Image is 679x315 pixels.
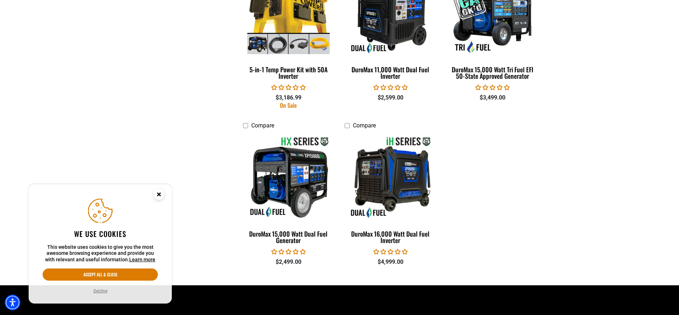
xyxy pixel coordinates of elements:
span: 0.00 stars [373,248,408,255]
div: $4,999.00 [345,258,436,266]
div: DuroMax 15,000 Watt Tri Fuel EFI 50-State Approved Generator [447,66,538,79]
span: 0.00 stars [475,84,510,91]
button: Accept all & close [43,268,158,281]
img: DuroMax 16,000 Watt Dual Fuel Inverter [345,136,436,218]
p: This website uses cookies to give you the most awesome browsing experience and provide you with r... [43,244,158,263]
div: DuroMax 15,000 Watt Dual Fuel Generator [243,231,334,243]
button: Close this option [146,184,172,207]
img: DuroMax 15,000 Watt Dual Fuel Generator [243,136,334,218]
span: Compare [353,122,376,129]
aside: Cookie Consent [29,184,172,304]
a: This website uses cookies to give you the most awesome browsing experience and provide you with r... [129,257,155,262]
a: DuroMax 16,000 Watt Dual Fuel Inverter DuroMax 16,000 Watt Dual Fuel Inverter [345,132,436,248]
div: $3,499.00 [447,93,538,102]
h2: We use cookies [43,229,158,238]
div: $2,599.00 [345,93,436,102]
div: On Sale [243,102,334,108]
div: DuroMax 11,000 Watt Dual Fuel Inverter [345,66,436,79]
div: DuroMax 16,000 Watt Dual Fuel Inverter [345,231,436,243]
div: 5-in-1 Temp Power Kit with 50A Inverter [243,66,334,79]
span: Compare [251,122,274,129]
div: $2,499.00 [243,258,334,266]
div: Accessibility Menu [5,295,20,310]
button: Decline [91,287,110,295]
a: DuroMax 15,000 Watt Dual Fuel Generator DuroMax 15,000 Watt Dual Fuel Generator [243,132,334,248]
span: 0.00 stars [271,248,306,255]
div: $3,186.99 [243,93,334,102]
span: 0.00 stars [271,84,306,91]
span: 0.00 stars [373,84,408,91]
